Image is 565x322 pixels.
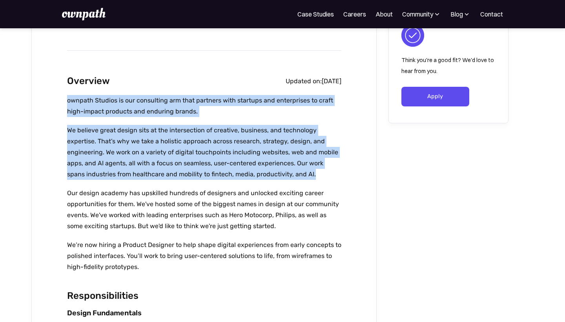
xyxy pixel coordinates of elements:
[322,77,341,85] div: [DATE]
[67,73,110,89] h2: Overview
[480,9,503,19] a: Contact
[450,9,463,19] div: Blog
[343,9,366,19] a: Careers
[67,125,341,180] p: We believe great design sits at the intersection of creative, business, and technology expertise....
[297,9,334,19] a: Case Studies
[67,188,341,232] p: Our design academy has upskilled hundreds of designers and unlocked exciting career opportunities...
[401,87,469,106] a: Apply
[402,9,441,19] div: Community
[67,309,142,317] strong: Design Fundamentals
[401,55,496,77] p: Think you're a good fit? We'd love to hear from you.
[402,9,433,19] div: Community
[67,288,341,304] h2: Responsibilities
[286,77,322,85] div: Updated on:
[450,9,471,19] div: Blog
[67,240,341,273] p: We’re now hiring a Product Designer to help shape digital experiences from early concepts to poli...
[67,95,341,117] p: ownpath Studios is our consulting arm that partners with startups and enterprises to craft high-i...
[375,9,393,19] a: About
